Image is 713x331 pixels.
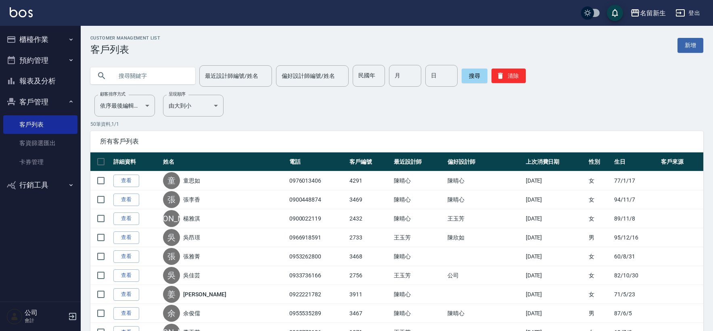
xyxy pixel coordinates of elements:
[524,152,587,171] th: 上次消費日期
[677,38,703,53] a: 新增
[287,266,347,285] td: 0933736166
[163,95,224,117] div: 由大到小
[3,175,77,196] button: 行銷工具
[347,266,392,285] td: 2756
[113,288,139,301] a: 查看
[287,209,347,228] td: 0900022119
[287,228,347,247] td: 0966918591
[612,304,659,323] td: 87/6/5
[347,152,392,171] th: 客戶編號
[524,228,587,247] td: [DATE]
[183,177,200,185] a: 童思如
[347,171,392,190] td: 4291
[163,248,180,265] div: 張
[612,190,659,209] td: 94/11/7
[524,171,587,190] td: [DATE]
[612,247,659,266] td: 60/8/31
[3,153,77,171] a: 卡券管理
[612,228,659,247] td: 95/12/16
[612,152,659,171] th: 生日
[169,91,186,97] label: 呈現順序
[524,304,587,323] td: [DATE]
[113,194,139,206] a: 查看
[25,309,66,317] h5: 公司
[392,209,445,228] td: 陳晴心
[183,214,200,223] a: 楊雅淇
[287,171,347,190] td: 0976013406
[3,92,77,112] button: 客戶管理
[445,152,524,171] th: 偏好設計師
[612,171,659,190] td: 77/1/17
[113,65,189,87] input: 搜尋關鍵字
[183,252,200,260] a: 張雅菁
[524,209,587,228] td: [DATE]
[462,69,487,83] button: 搜尋
[161,152,287,171] th: 姓名
[183,233,200,241] a: 吳昂璟
[612,209,659,228] td: 89/11/8
[113,250,139,263] a: 查看
[587,228,612,247] td: 男
[587,266,612,285] td: 女
[524,285,587,304] td: [DATE]
[672,6,703,21] button: 登出
[607,5,623,21] button: save
[3,115,77,134] a: 客戶列表
[287,304,347,323] td: 0955535289
[524,266,587,285] td: [DATE]
[612,285,659,304] td: 71/5/23
[347,304,392,323] td: 3467
[392,266,445,285] td: 王玉芳
[445,304,524,323] td: 陳晴心
[113,307,139,320] a: 查看
[25,317,66,324] p: 會計
[640,8,666,18] div: 名留新生
[3,29,77,50] button: 櫃檯作業
[445,266,524,285] td: 公司
[163,286,180,303] div: 姜
[659,152,703,171] th: 客戶來源
[347,228,392,247] td: 2733
[347,209,392,228] td: 2432
[587,190,612,209] td: 女
[587,171,612,190] td: 女
[587,285,612,304] td: 女
[587,247,612,266] td: 女
[90,121,703,128] p: 50 筆資料, 1 / 1
[3,134,77,152] a: 客資篩選匯出
[163,172,180,189] div: 童
[392,247,445,266] td: 陳晴心
[90,44,160,55] h3: 客戶列表
[347,247,392,266] td: 3468
[587,304,612,323] td: 男
[287,285,347,304] td: 0922221782
[287,152,347,171] th: 電話
[392,190,445,209] td: 陳晴心
[491,69,526,83] button: 清除
[392,304,445,323] td: 陳晴心
[94,95,155,117] div: 依序最後編輯時間
[183,271,200,279] a: 吳佳芸
[183,196,200,204] a: 張李香
[524,247,587,266] td: [DATE]
[100,137,694,146] span: 所有客戶列表
[10,7,33,17] img: Logo
[111,152,161,171] th: 詳細資料
[587,209,612,228] td: 女
[6,308,23,325] img: Person
[445,228,524,247] td: 陳欣如
[392,228,445,247] td: 王玉芳
[113,269,139,282] a: 查看
[113,212,139,225] a: 查看
[113,175,139,187] a: 查看
[3,71,77,92] button: 報表及分析
[392,152,445,171] th: 最近設計師
[445,171,524,190] td: 陳晴心
[445,209,524,228] td: 王玉芳
[287,247,347,266] td: 0953262800
[90,35,160,41] h2: Customer Management List
[445,190,524,209] td: 陳晴心
[347,190,392,209] td: 3469
[113,231,139,244] a: 查看
[392,171,445,190] td: 陳晴心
